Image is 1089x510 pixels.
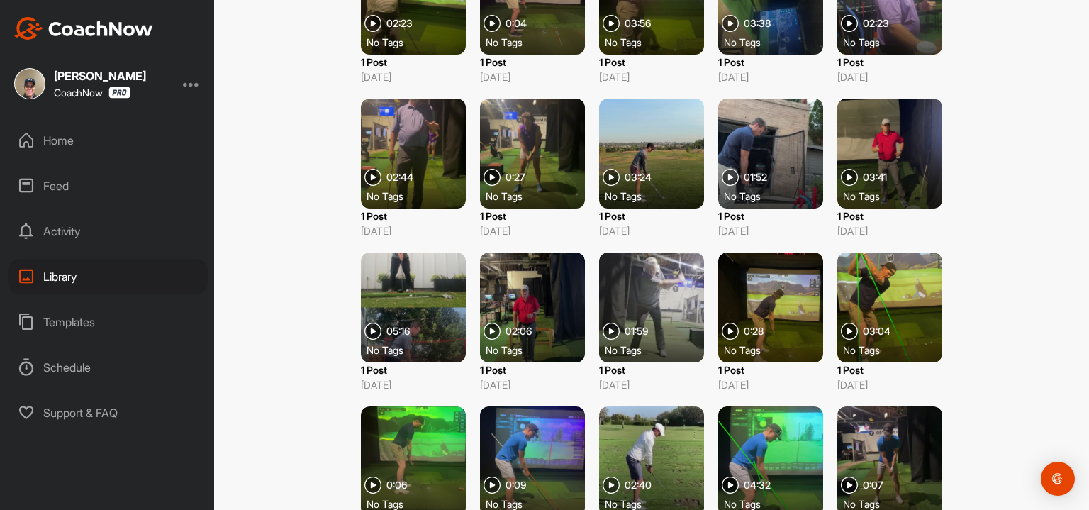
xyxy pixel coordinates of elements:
p: [DATE] [480,377,585,392]
p: 1 Post [361,362,466,377]
img: play [603,323,620,340]
div: Support & FAQ [8,395,208,431]
div: Home [8,123,208,158]
img: play [603,169,620,186]
span: 02:23 [863,18,889,28]
img: play [722,323,739,340]
img: play [364,169,381,186]
img: play [841,15,858,32]
p: [DATE] [837,223,942,238]
p: 1 Post [361,55,466,70]
img: play [722,169,739,186]
p: 1 Post [480,209,585,223]
span: 02:40 [625,480,652,490]
img: CoachNow [14,17,153,40]
div: Library [8,259,208,294]
div: No Tags [724,35,829,49]
div: No Tags [843,35,948,49]
p: [DATE] [718,377,823,392]
div: Open Intercom Messenger [1041,462,1075,496]
div: Templates [8,304,208,340]
p: 1 Post [599,362,704,377]
div: No Tags [605,35,710,49]
p: [DATE] [361,377,466,392]
div: No Tags [843,189,948,203]
div: CoachNow [54,87,130,99]
span: 03:38 [744,18,771,28]
p: [DATE] [599,223,704,238]
span: 03:41 [863,172,887,182]
img: play [364,323,381,340]
p: [DATE] [599,70,704,84]
div: No Tags [843,343,948,357]
span: 03:04 [863,326,890,336]
p: 1 Post [837,209,942,223]
p: [DATE] [718,223,823,238]
img: play [364,15,381,32]
img: CoachNow Pro [108,87,130,99]
span: 02:23 [386,18,413,28]
p: [DATE] [480,223,585,238]
p: 1 Post [480,362,585,377]
img: play [484,169,501,186]
div: Feed [8,168,208,204]
img: play [484,477,501,494]
img: play [841,477,858,494]
img: play [841,323,858,340]
img: play [484,323,501,340]
div: No Tags [605,343,710,357]
img: play [722,477,739,494]
p: [DATE] [718,70,823,84]
div: No Tags [605,189,710,203]
span: 0:27 [506,172,525,182]
div: No Tags [486,343,591,357]
p: [DATE] [837,70,942,84]
span: 0:07 [863,480,883,490]
span: 02:06 [506,326,532,336]
p: [DATE] [837,377,942,392]
p: 1 Post [837,55,942,70]
p: 1 Post [599,55,704,70]
span: 01:59 [625,326,648,336]
div: [PERSON_NAME] [54,70,146,82]
p: [DATE] [599,377,704,392]
span: 01:52 [744,172,767,182]
p: [DATE] [361,70,466,84]
p: 1 Post [718,55,823,70]
div: No Tags [724,343,829,357]
span: 03:24 [625,172,652,182]
div: No Tags [367,189,471,203]
img: play [722,15,739,32]
img: play [484,15,501,32]
div: Schedule [8,350,208,385]
div: No Tags [367,343,471,357]
span: 05:16 [386,326,410,336]
p: 1 Post [837,362,942,377]
img: play [603,477,620,494]
p: [DATE] [480,70,585,84]
span: 04:32 [744,480,771,490]
p: 1 Post [361,209,466,223]
div: No Tags [724,189,829,203]
span: 0:09 [506,480,526,490]
p: 1 Post [480,55,585,70]
div: No Tags [486,35,591,49]
span: 03:56 [625,18,651,28]
img: play [364,477,381,494]
div: No Tags [486,189,591,203]
div: No Tags [367,35,471,49]
img: play [603,15,620,32]
img: play [841,169,858,186]
span: 0:04 [506,18,527,28]
p: 1 Post [718,209,823,223]
span: 0:06 [386,480,407,490]
p: [DATE] [361,223,466,238]
div: Activity [8,214,208,249]
p: 1 Post [599,209,704,223]
span: 0:28 [744,326,764,336]
p: 1 Post [718,362,823,377]
img: square_df18f7c94d890d77d2112fb6bf60b978.jpg [14,68,45,99]
span: 02:44 [386,172,413,182]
